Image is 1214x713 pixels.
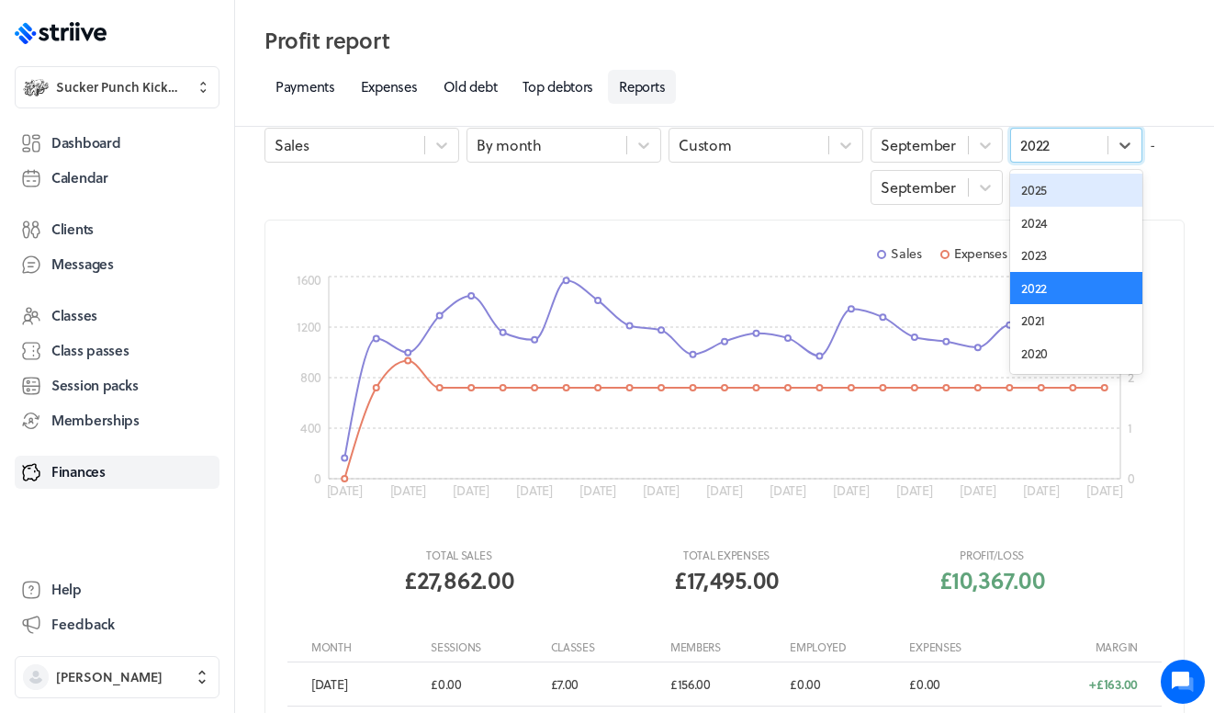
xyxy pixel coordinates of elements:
tspan: [DATE] [770,481,806,500]
span: Class passes [51,341,129,360]
a: Finances [15,456,219,489]
div: month [306,639,425,655]
div: 2022 [1020,135,1050,155]
button: New conversation [28,214,339,251]
div: £ 156.00 [665,675,784,694]
tspan: [DATE] [896,481,933,500]
div: 2020 [1010,337,1142,370]
button: Feedback [15,608,219,641]
span: Feedback [51,615,115,634]
a: Help [15,573,219,606]
div: Custom [679,135,731,155]
tspan: [DATE] [1023,481,1060,500]
div: 2024 [1010,207,1142,240]
div: By month [477,135,542,155]
strong: + £163.00 [1089,675,1138,694]
tspan: [DATE] [643,481,680,500]
tspan: [DATE] [1086,481,1123,500]
div: [DATE] [306,675,425,694]
h1: Hi [PERSON_NAME] [28,89,340,119]
a: Memberships [15,404,219,437]
span: Session packs [51,376,138,395]
h3: Profit/loss [939,548,1045,563]
span: Dashboard [51,133,120,153]
tspan: 2 [1128,368,1134,387]
tspan: 1 [1128,418,1132,437]
div: 2021 [1010,304,1142,337]
div: Margin [1024,639,1143,655]
h2: Profit report [264,22,1185,59]
p: £10,367.00 [939,563,1045,596]
span: New conversation [118,225,220,240]
a: Reports [608,70,676,104]
span: [PERSON_NAME] [56,668,163,686]
h2: We're here to help. Ask us anything! [28,122,340,181]
div: £0.00 [904,675,1023,694]
div: 2023 [1010,239,1142,272]
span: Calendar [51,168,108,187]
div: September [881,135,955,155]
tspan: [DATE] [706,481,743,500]
div: September [881,177,955,198]
span: Classes [51,306,97,325]
a: Expenses [350,70,429,104]
a: Clients [15,213,219,246]
a: Calendar [15,162,219,195]
a: Classes [15,300,219,333]
span: Sucker Punch Kickboxing [56,78,185,96]
p: £17,495.00 [674,563,779,596]
span: Clients [51,220,94,239]
tspan: [DATE] [453,481,489,500]
a: Old debt [433,70,509,104]
div: - [1150,136,1177,154]
a: Class passes [15,334,219,368]
input: Search articles [53,316,328,353]
a: Session packs [15,369,219,402]
div: Sessions [425,639,545,655]
div: 2022 [1010,272,1142,305]
tspan: [DATE] [516,481,553,500]
span: Messages [51,255,114,274]
iframe: gist-messenger-bubble-iframe [1161,660,1205,704]
img: Sucker Punch Kickboxing [23,74,49,100]
tspan: [DATE] [579,481,616,500]
span: Help [51,580,82,599]
a: Dashboard [15,127,219,160]
tspan: 1600 [297,270,321,289]
a: Messages [15,248,219,281]
nav: Tabs [264,70,1185,104]
div: 2025 [1010,174,1142,207]
tspan: 800 [300,368,321,387]
a: Top debtors [511,70,604,104]
tspan: [DATE] [960,481,996,500]
button: Sucker Punch KickboxingSucker Punch Kickboxing [15,66,219,108]
h3: Total expenses [674,548,779,563]
div: Expenses [940,244,1007,263]
tspan: 0 [1128,469,1135,488]
div: Sales [275,135,309,155]
div: £ 0.00 [784,675,904,694]
h3: Total sales [404,548,513,563]
p: £27,862.00 [404,563,513,596]
p: Find an answer quickly [25,286,343,308]
tspan: 0 [314,469,321,488]
div: Expenses [904,639,1023,655]
span: Finances [51,462,106,481]
tspan: [DATE] [390,481,427,500]
tspan: [DATE] [833,481,870,500]
div: Employed [784,639,904,655]
div: Classes [545,639,665,655]
div: Sales [877,244,922,263]
a: Payments [264,70,346,104]
div: £ 7.00 [545,675,665,694]
div: £0.00 [425,675,545,694]
div: Members [665,639,784,655]
tspan: [DATE] [327,481,364,500]
button: [PERSON_NAME] [15,656,219,698]
tspan: 400 [300,418,321,437]
span: Memberships [51,411,140,430]
tspan: 1200 [297,317,321,336]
